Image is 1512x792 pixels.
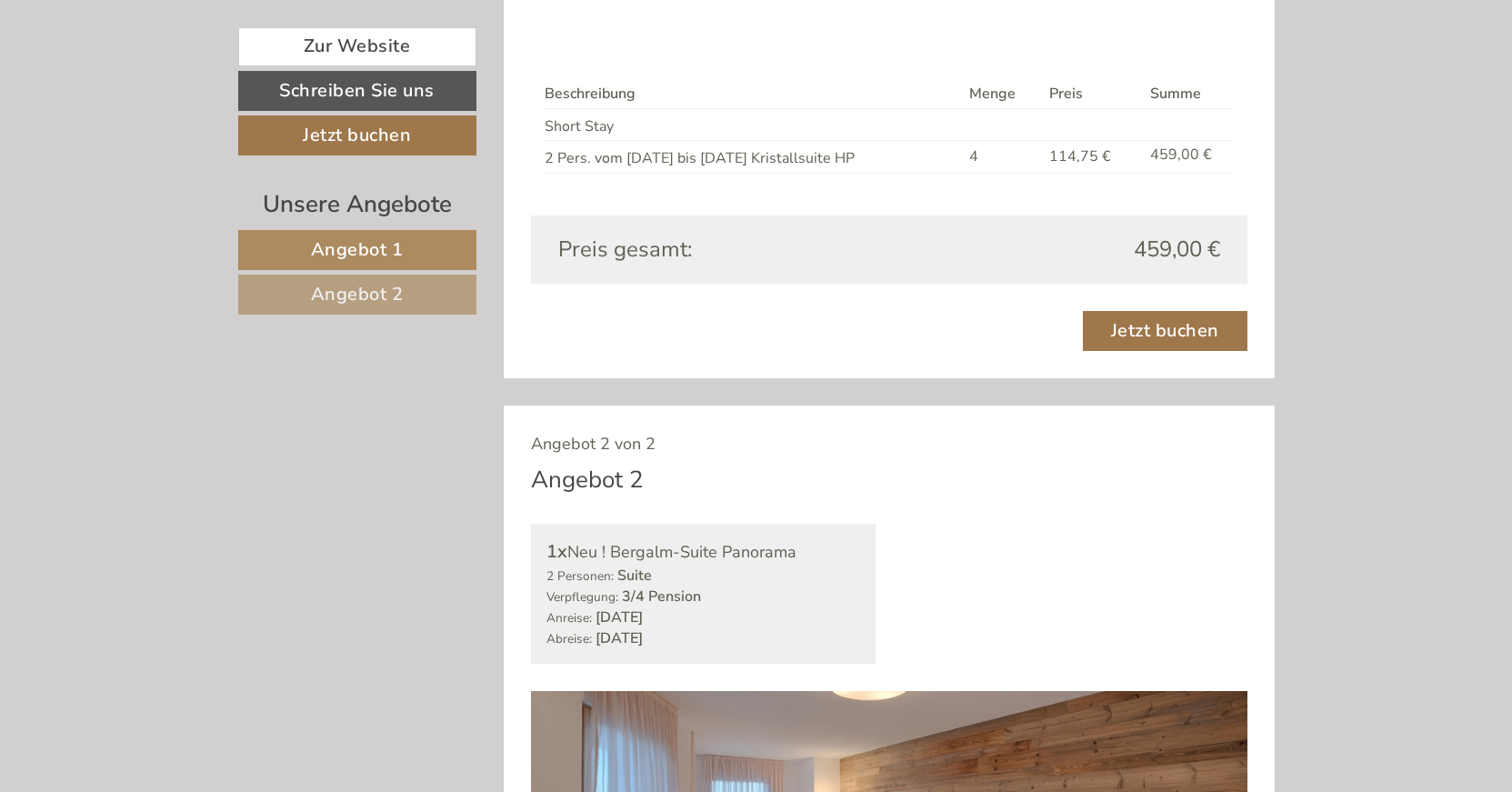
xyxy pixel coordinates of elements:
[546,539,860,566] div: Neu ! Bergalm-Suite Panorama
[546,630,592,647] small: Abreise:
[546,539,567,564] b: 1x
[545,141,962,174] td: 2 Pers. vom [DATE] bis [DATE] Kristallsuite HP
[1042,80,1142,108] th: Preis
[238,27,476,66] a: Zur Website
[545,234,889,265] div: Preis gesamt:
[311,282,404,306] span: Angebot 2
[531,433,656,455] span: Angebot 2 von 2
[546,609,592,627] small: Anreise:
[238,187,476,221] div: Unsere Angebote
[531,463,644,496] div: Angebot 2
[422,53,689,67] div: Sie
[617,566,652,586] b: Suite
[413,49,703,105] div: Guten Tag, wie können wir Ihnen helfen?
[962,80,1042,108] th: Menge
[622,586,701,607] b: 3/4 Pension
[422,88,689,101] small: 14:38
[1083,311,1247,351] a: Jetzt buchen
[546,567,614,585] small: 2 Personen:
[545,80,962,108] th: Beschreibung
[311,237,404,262] span: Angebot 1
[962,141,1042,174] td: 4
[238,71,476,111] a: Schreiben Sie uns
[596,628,643,648] b: [DATE]
[545,108,962,141] td: Short Stay
[324,14,393,45] div: [DATE]
[1049,146,1111,166] span: 114,75 €
[1143,80,1234,108] th: Summe
[1143,141,1234,174] td: 459,00 €
[238,115,476,155] a: Jetzt buchen
[596,607,643,627] b: [DATE]
[546,588,618,606] small: Verpflegung:
[1134,234,1220,265] span: 459,00 €
[594,471,716,511] button: Senden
